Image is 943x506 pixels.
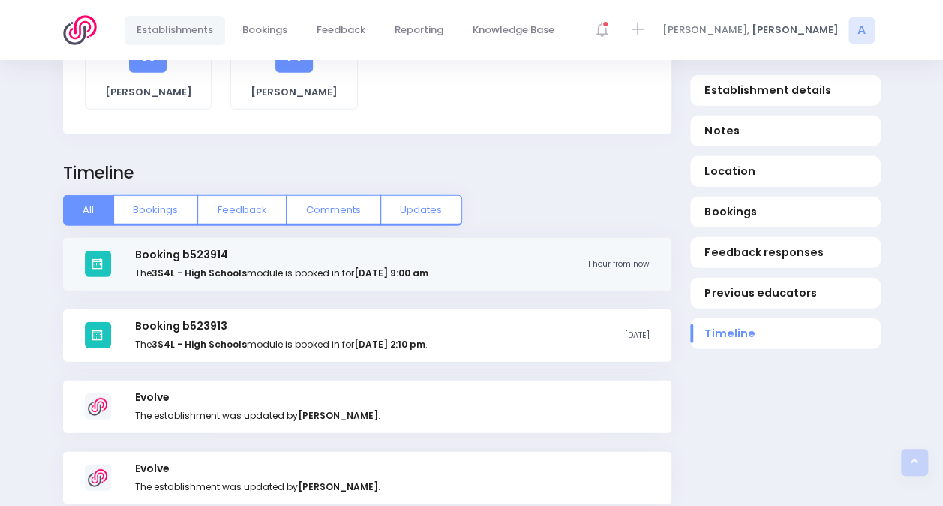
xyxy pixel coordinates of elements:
[704,83,866,98] span: Establishment details
[135,267,430,280] p: The module is booked in for .
[383,16,456,45] a: Reporting
[135,248,430,261] h3: Booking b523914
[298,409,378,422] strong: [PERSON_NAME]
[63,15,106,45] img: Logo
[473,23,554,38] span: Knowledge Base
[461,16,567,45] a: Knowledge Base
[113,195,198,225] button: Bookings
[135,338,427,351] p: The module is booked in for .
[625,330,650,342] small: [DATE]
[704,123,866,139] span: Notes
[197,195,287,225] button: Feedback
[230,16,300,45] a: Bookings
[152,338,247,351] strong: 3S4L - High Schools
[704,285,866,300] span: Previous educators
[88,469,107,486] img: ev-icon.png
[104,85,191,99] strong: [PERSON_NAME]
[63,309,671,362] a: Booking b523913 The3S4L - High Schoolsmodule is booked in for[DATE] 2:10 pm. [DATE]
[690,318,881,349] a: Timeline
[125,16,226,45] a: Establishments
[152,267,247,279] strong: 3S4L - High Schools
[704,204,866,220] span: Bookings
[354,267,428,279] strong: [DATE] 9:00 am
[690,278,881,309] a: Previous educators
[286,195,380,225] button: Comments
[704,164,866,179] span: Location
[137,23,213,38] span: Establishments
[588,258,650,270] small: 1 hour from now
[690,197,881,227] a: Bookings
[242,23,287,38] span: Bookings
[662,23,749,38] span: [PERSON_NAME],
[135,480,380,494] p: The establishment was updated by .
[305,16,378,45] a: Feedback
[317,23,365,38] span: Feedback
[63,195,463,225] div: Large button group
[354,338,425,351] strong: [DATE] 2:10 pm
[88,398,107,415] img: ev-icon.png
[135,462,380,475] h3: Evolve
[63,153,671,183] h3: Timeline
[135,409,380,423] p: The establishment was updated by .
[380,195,462,225] button: Updates
[690,75,881,106] a: Establishment details
[690,156,881,187] a: Location
[63,195,114,225] button: All
[704,245,866,261] span: Feedback responses
[690,237,881,268] a: Feedback responses
[63,238,671,291] a: Booking b523914 The3S4L - High Schoolsmodule is booked in for[DATE] 9:00 am. 1 hour from now
[251,85,338,99] strong: [PERSON_NAME]
[135,391,380,404] h3: Evolve
[690,116,881,146] a: Notes
[848,17,875,44] span: A
[395,23,443,38] span: Reporting
[135,320,427,333] h3: Booking b523913
[704,325,866,341] span: Timeline
[298,480,378,493] strong: [PERSON_NAME]
[752,23,839,38] span: [PERSON_NAME]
